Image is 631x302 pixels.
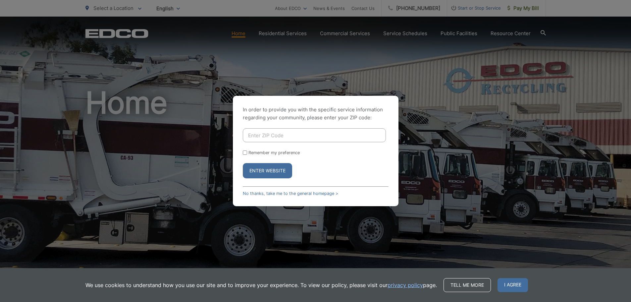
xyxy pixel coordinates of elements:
p: We use cookies to understand how you use our site and to improve your experience. To view our pol... [85,281,437,289]
button: Enter Website [243,163,292,178]
span: I agree [498,278,528,292]
input: Enter ZIP Code [243,128,386,142]
label: Remember my preference [248,150,300,155]
a: privacy policy [388,281,423,289]
p: In order to provide you with the specific service information regarding your community, please en... [243,106,389,122]
a: No thanks, take me to the general homepage > [243,191,338,196]
a: Tell me more [444,278,491,292]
